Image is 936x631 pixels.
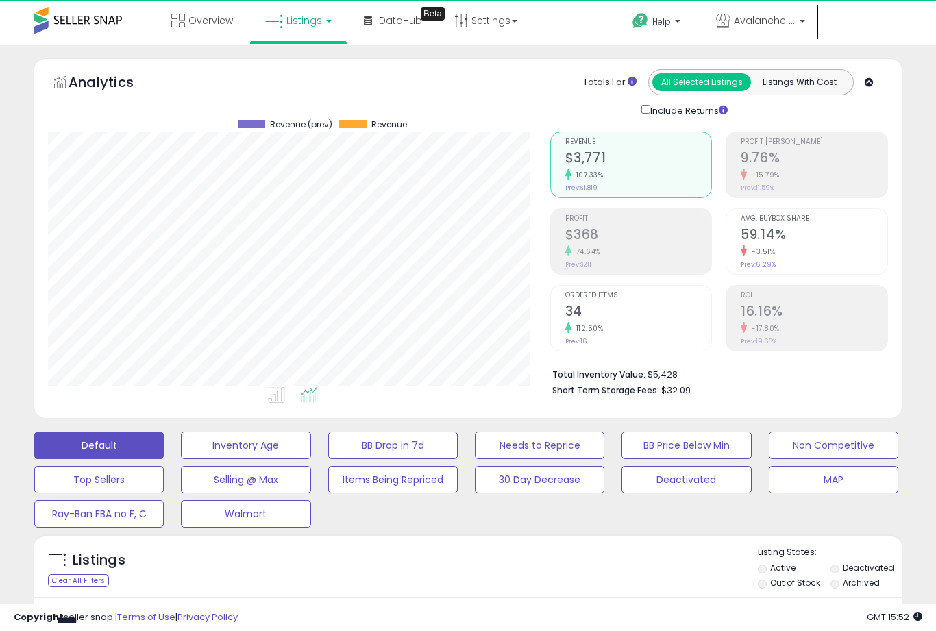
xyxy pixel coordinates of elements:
small: 107.33% [571,170,604,180]
button: All Selected Listings [652,73,751,91]
h2: 16.16% [741,304,887,322]
span: Help [652,16,671,27]
button: Top Sellers [34,466,164,493]
small: Prev: 16 [565,337,587,345]
span: Overview [188,14,233,27]
small: 74.64% [571,247,601,257]
span: $32.09 [661,384,691,397]
small: -15.79% [747,170,780,180]
div: Totals For [583,76,637,89]
label: Out of Stock [770,577,820,589]
i: Get Help [632,12,649,29]
span: Ordered Items [565,292,712,299]
small: -3.51% [747,247,775,257]
strong: Copyright [14,610,64,623]
h5: Listings [73,551,125,570]
button: MAP [769,466,898,493]
button: Needs to Reprice [475,432,604,459]
span: 2025-10-10 15:52 GMT [867,610,922,623]
small: Prev: 11.59% [741,184,774,192]
small: 112.50% [571,323,604,334]
button: Ray-Ban FBA no F, C [34,500,164,528]
small: -17.80% [747,323,780,334]
div: Tooltip anchor [421,7,445,21]
label: Deactivated [843,562,894,573]
span: Avalanche Brands [734,14,796,27]
button: Walmart [181,500,310,528]
small: Prev: $211 [565,260,591,269]
label: Active [770,562,796,573]
button: Non Competitive [769,432,898,459]
h2: $3,771 [565,150,712,169]
h2: $368 [565,227,712,245]
a: Help [621,2,694,45]
small: Prev: 61.29% [741,260,776,269]
button: Items Being Repriced [328,466,458,493]
span: Revenue [371,120,407,129]
li: $5,428 [552,365,878,382]
small: Prev: $1,819 [565,184,598,192]
h2: 9.76% [741,150,887,169]
button: Inventory Age [181,432,310,459]
button: BB Price Below Min [621,432,751,459]
b: Total Inventory Value: [552,369,645,380]
h5: Analytics [69,73,160,95]
span: ROI [741,292,887,299]
small: Prev: 19.66% [741,337,776,345]
div: Clear All Filters [48,574,109,587]
h2: 34 [565,304,712,322]
span: Profit [565,215,712,223]
button: Deactivated [621,466,751,493]
span: Profit [PERSON_NAME] [741,138,887,146]
b: Short Term Storage Fees: [552,384,659,396]
label: Archived [843,577,880,589]
span: Listings [286,14,322,27]
button: 30 Day Decrease [475,466,604,493]
div: seller snap | | [14,611,238,624]
p: Listing States: [758,546,902,559]
button: BB Drop in 7d [328,432,458,459]
button: Listings With Cost [750,73,849,91]
button: Default [34,432,164,459]
span: DataHub [379,14,422,27]
div: Include Returns [631,102,744,118]
h2: 59.14% [741,227,887,245]
button: Selling @ Max [181,466,310,493]
span: Avg. Buybox Share [741,215,887,223]
span: Revenue [565,138,712,146]
span: Revenue (prev) [270,120,332,129]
